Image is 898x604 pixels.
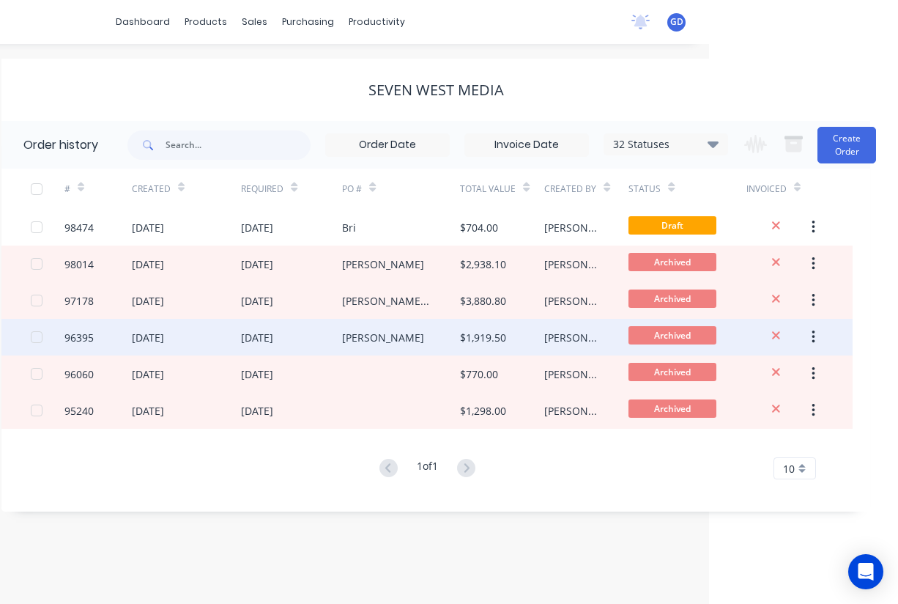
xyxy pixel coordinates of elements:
div: [DATE] [132,293,164,309]
div: 95240 [64,403,94,419]
div: $704.00 [460,220,498,235]
div: sales [234,11,275,33]
a: dashboard [108,11,177,33]
div: [PERSON_NAME] [544,330,599,345]
span: 10 [783,461,795,476]
div: Required [241,169,342,209]
div: [PERSON_NAME] [544,293,599,309]
span: Archived [628,399,716,418]
div: [PERSON_NAME] [544,403,599,419]
div: Invoiced [746,169,814,209]
input: Invoice Date [465,134,588,156]
div: Created By [544,169,628,209]
span: Archived [628,326,716,345]
div: 97178 [64,293,94,309]
div: [PERSON_NAME] [544,220,599,235]
div: [DATE] [241,293,273,309]
div: [PERSON_NAME] [342,330,424,345]
div: SEVEN WEST MEDIA [368,81,504,99]
div: Required [241,183,283,196]
div: [DATE] [132,330,164,345]
span: Archived [628,290,716,308]
div: PO # [342,183,362,196]
div: [DATE] [132,257,164,272]
div: [DATE] [241,330,273,345]
div: $770.00 [460,367,498,382]
div: 96395 [64,330,94,345]
div: PO # [342,169,460,209]
div: 98014 [64,257,94,272]
div: $1,919.50 [460,330,506,345]
div: 32 Statuses [604,136,727,152]
div: products [177,11,234,33]
div: Created [132,183,171,196]
div: [PERSON_NAME] [342,257,424,272]
div: Total Value [460,183,516,196]
div: 96060 [64,367,94,382]
div: [DATE] [132,403,164,419]
input: Order Date [326,134,449,156]
div: Total Value [460,169,544,209]
div: [PERSON_NAME] [544,257,599,272]
div: Bri [342,220,356,235]
div: $2,938.10 [460,257,506,272]
div: Status [628,169,746,209]
div: [PERSON_NAME] - Consultant [342,293,431,309]
div: Order history [23,136,98,154]
div: Open Intercom Messenger [848,554,883,589]
input: Search... [166,130,311,160]
div: Invoiced [746,183,787,196]
div: [DATE] [241,257,273,272]
div: Status [628,183,661,196]
div: $1,298.00 [460,403,506,419]
span: Draft [628,216,716,235]
div: [DATE] [241,220,273,235]
div: productivity [341,11,412,33]
div: Created [132,169,241,209]
button: Create Order [817,127,876,163]
div: 98474 [64,220,94,235]
div: # [64,169,132,209]
span: GD [670,15,683,29]
div: purchasing [275,11,341,33]
div: [PERSON_NAME] [544,367,599,382]
div: $3,880.80 [460,293,506,309]
span: Archived [628,363,716,381]
div: [DATE] [132,220,164,235]
div: [DATE] [241,367,273,382]
div: 1 of 1 [417,458,438,479]
div: [DATE] [241,403,273,419]
div: [DATE] [132,367,164,382]
span: Archived [628,253,716,271]
div: # [64,183,70,196]
div: Created By [544,183,596,196]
